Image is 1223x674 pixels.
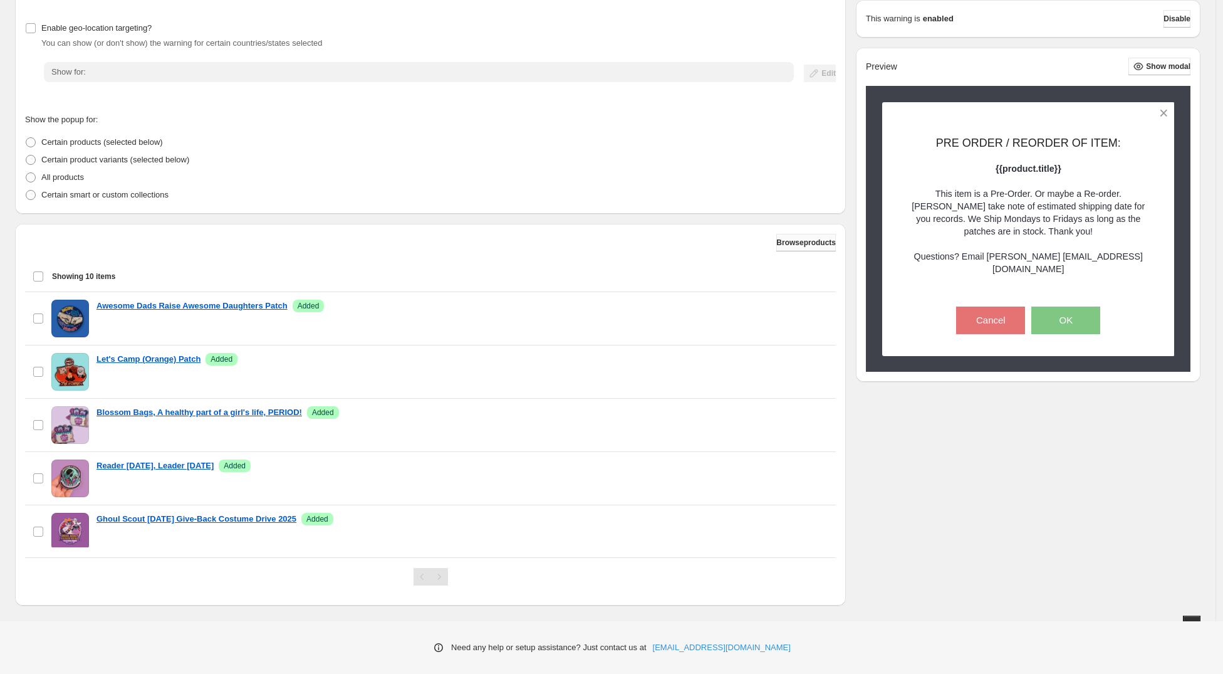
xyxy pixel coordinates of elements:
p: All products [41,171,84,184]
a: Reader [DATE], Leader [DATE] [96,460,214,472]
a: Blossom Bags, A healthy part of a girl's life, PERIOD! [96,406,302,419]
span: Added [312,408,334,418]
button: Disable [1163,10,1190,28]
span: PRE ORDER / REORDER OF ITEM: [936,137,1121,149]
img: Reader today, Leader tomorrow [51,460,89,497]
span: Added [306,514,328,524]
strong: {{product.title}} [996,164,1061,174]
span: Added [298,301,320,311]
h2: Preview [866,61,897,72]
a: Let's Camp (Orange) Patch [96,353,200,366]
a: Awesome Dads Raise Awesome Daughters Patch [96,300,288,312]
span: Disable [1163,14,1190,24]
nav: Pagination [414,568,448,586]
p: This warning is [866,13,920,25]
a: Ghoul Scout [DATE] Give-Back Costume Drive 2025 [96,513,296,525]
button: Browseproducts [776,234,836,251]
span: Save [1183,619,1200,629]
span: Show modal [1146,61,1190,71]
button: Show modal [1128,58,1190,75]
a: [EMAIL_ADDRESS][DOMAIN_NAME] [653,641,791,654]
button: Save [1183,616,1200,633]
button: OK [1031,307,1100,334]
p: Certain smart or custom collections [41,189,169,201]
strong: enabled [923,13,954,25]
span: Certain product variants (selected below) [41,155,189,164]
span: Certain products (selected below) [41,137,163,147]
span: You can show (or don't show) the warning for certain countries/states selected [41,38,323,48]
img: Let's Camp (Orange) Patch [51,353,89,391]
button: Cancel [956,307,1025,334]
span: Show for: [51,67,86,76]
img: Awesome Dads Raise Awesome Daughters Patch [51,300,89,337]
p: This item is a Pre-Order. Or maybe a Re-order. [PERSON_NAME] take note of estimated shipping date... [904,187,1153,275]
img: Blossom Bags, A healthy part of a girl's life, PERIOD! [51,406,89,444]
span: Added [224,461,246,471]
span: Show the popup for: [25,115,98,124]
span: Enable geo-location targeting? [41,23,152,33]
span: Added [211,354,232,364]
span: Showing 10 items [52,271,115,282]
img: Ghoul Scout Halloween Give-Back Costume Drive 2025 [51,513,89,550]
span: Browse products [776,238,836,248]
